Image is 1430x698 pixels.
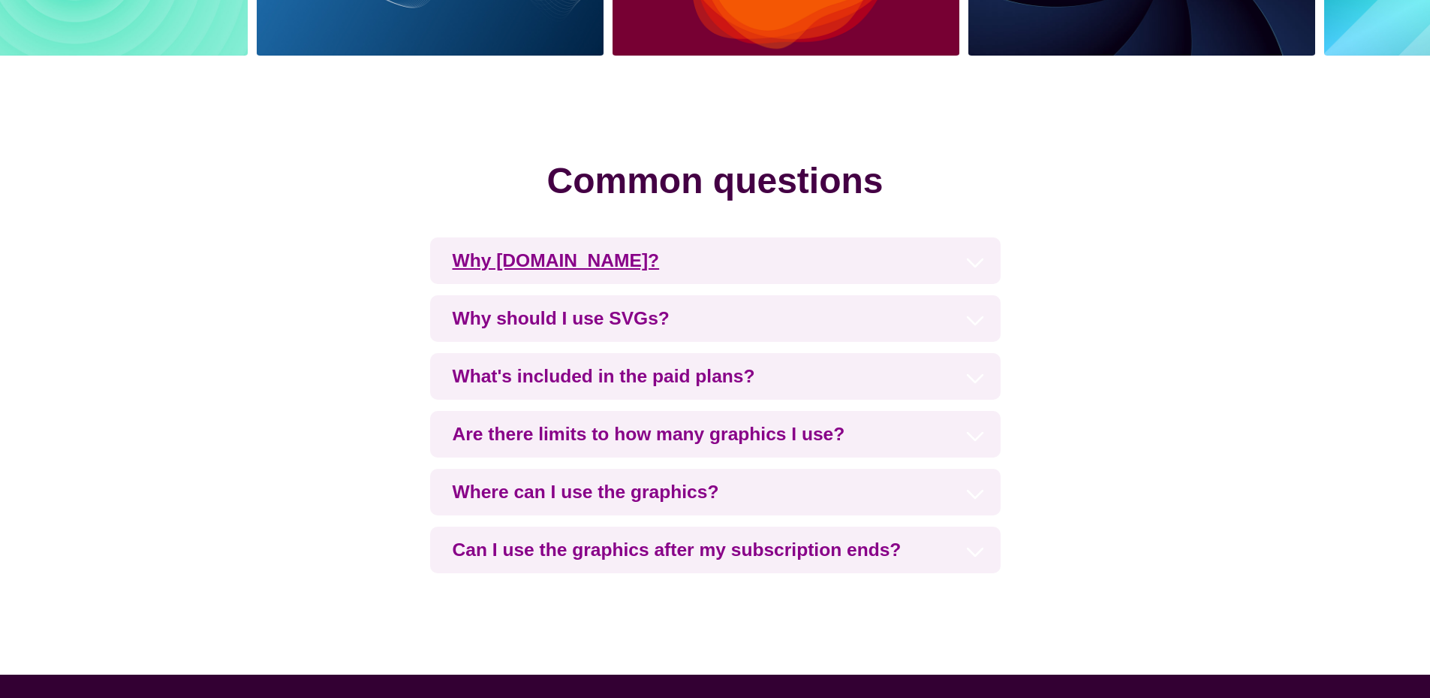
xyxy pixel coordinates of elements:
h3: Why [DOMAIN_NAME]? [430,237,1001,284]
h3: Can I use the graphics after my subscription ends? [430,527,1001,573]
h3: Where can I use the graphics? [430,469,1001,515]
h3: Why should I use SVGs? [430,295,1001,342]
h2: Common questions [45,154,1385,208]
h3: What's included in the paid plans? [430,353,1001,400]
h3: Are there limits to how many graphics I use? [430,411,1001,458]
